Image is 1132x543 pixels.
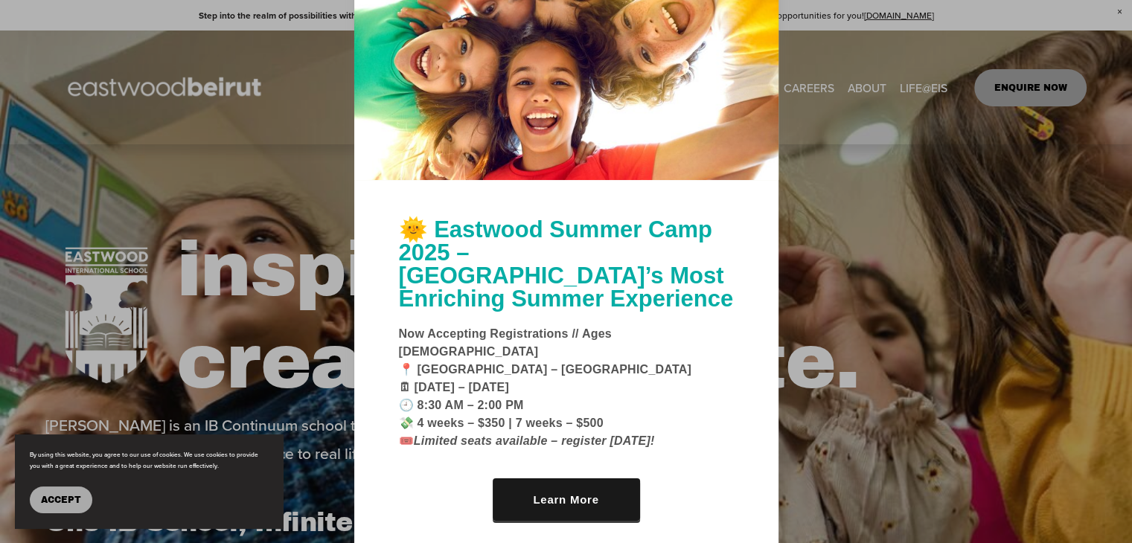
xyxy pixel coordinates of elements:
strong: Now Accepting Registrations // Ages [DEMOGRAPHIC_DATA] 📍 [GEOGRAPHIC_DATA] – [GEOGRAPHIC_DATA] 🗓 ... [399,327,692,447]
button: Accept [30,486,92,513]
span: Accept [41,495,81,505]
em: Limited seats available – register [DATE]! [414,434,655,447]
p: By using this website, you agree to our use of cookies. We use cookies to provide you with a grea... [30,449,268,472]
h1: 🌞 Eastwood Summer Camp 2025 – [GEOGRAPHIC_DATA]’s Most Enriching Summer Experience [399,218,734,310]
a: Learn More [493,478,640,521]
section: Cookie banner [15,434,283,528]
